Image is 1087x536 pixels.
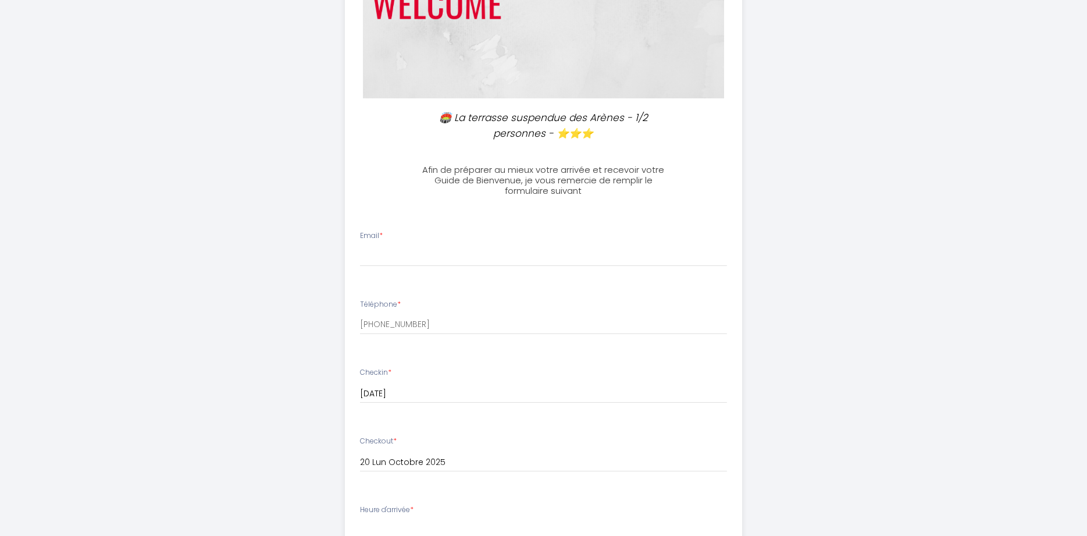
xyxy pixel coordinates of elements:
[360,367,391,378] label: Checkin
[360,505,414,516] label: Heure d'arrivée
[360,436,397,447] label: Checkout
[360,230,383,242] label: Email
[414,165,673,196] h3: Afin de préparer au mieux votre arrivée et recevoir votre Guide de Bienvenue, je vous remercie de...
[419,110,668,141] p: 🏟️ La terrasse suspendue des Arènes - 1/2 personnes - ⭐⭐⭐
[360,299,401,310] label: Téléphone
